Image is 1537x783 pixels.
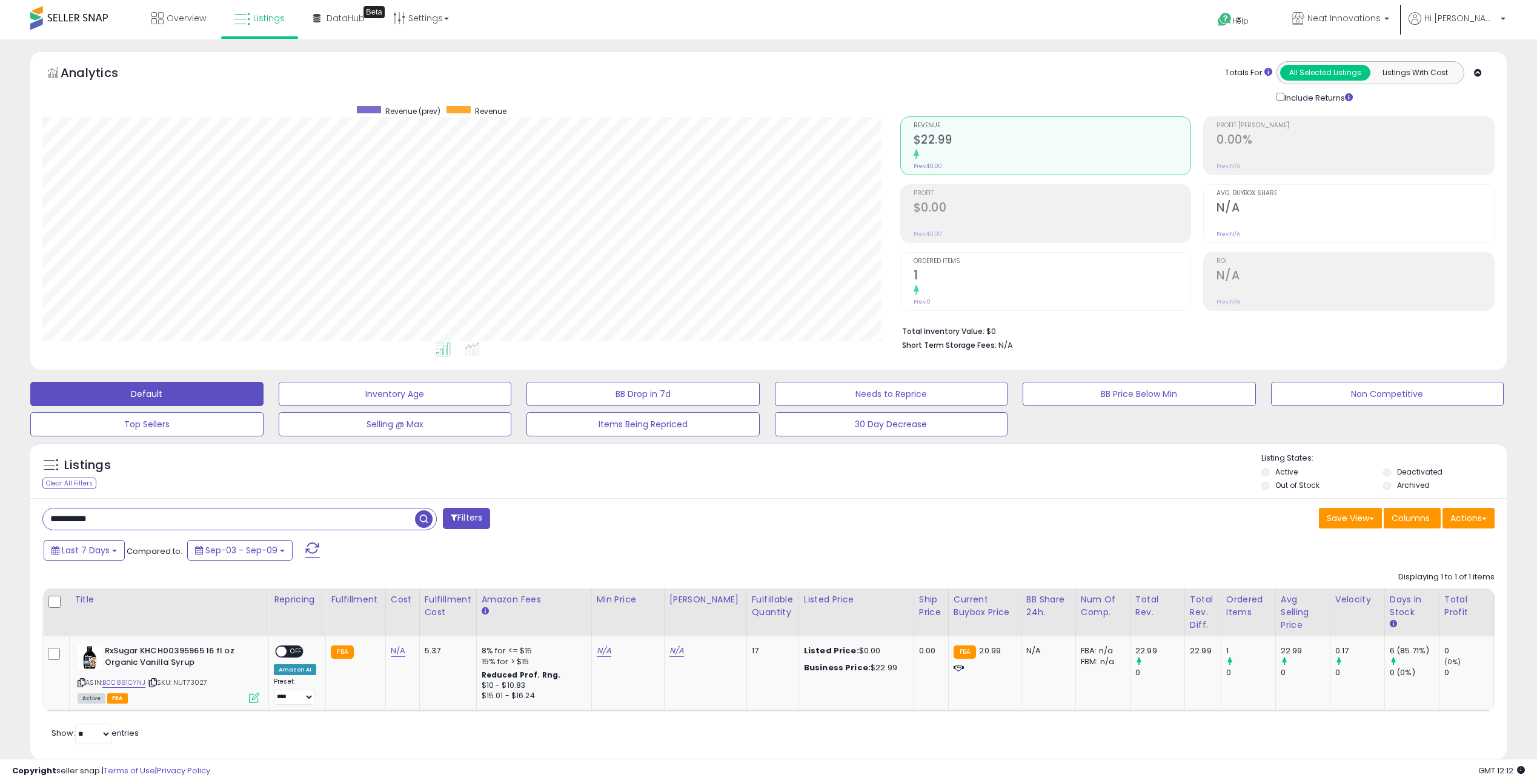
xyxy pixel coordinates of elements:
small: Prev: 0 [914,298,931,305]
button: Actions [1442,508,1495,528]
h2: 1 [914,268,1191,285]
small: FBA [954,645,976,659]
div: Totals For [1225,67,1272,79]
button: Inventory Age [279,382,512,406]
span: Revenue [914,122,1191,129]
span: Listings [253,12,285,24]
b: Listed Price: [804,645,859,656]
label: Out of Stock [1275,480,1320,490]
div: $22.99 [804,662,905,673]
div: 0 [1335,667,1384,678]
div: 22.99 [1135,645,1184,656]
button: Columns [1384,508,1441,528]
div: Ordered Items [1226,593,1270,619]
div: Include Returns [1267,90,1367,104]
div: 5.37 [425,645,467,656]
b: Business Price: [804,662,871,673]
small: Prev: N/A [1217,298,1240,305]
div: 15% for > $15 [482,656,582,667]
div: Velocity [1335,593,1379,606]
button: Save View [1319,508,1382,528]
span: Hi [PERSON_NAME] [1424,12,1497,24]
h2: N/A [1217,201,1494,217]
span: Compared to: [127,545,182,557]
div: 0 (0%) [1390,667,1439,678]
div: 6 (85.71%) [1390,645,1439,656]
button: Non Competitive [1271,382,1504,406]
b: Short Term Storage Fees: [902,340,997,350]
strong: Copyright [12,765,56,776]
div: 0 [1444,667,1493,678]
div: Repricing [274,593,320,606]
button: Default [30,382,264,406]
span: Ordered Items [914,258,1191,265]
a: Terms of Use [104,765,155,776]
div: Ship Price [919,593,943,619]
div: Amazon Fees [482,593,586,606]
span: ROI [1217,258,1494,265]
small: Prev: $0.00 [914,162,942,170]
div: 17 [752,645,789,656]
button: 30 Day Decrease [775,412,1008,436]
small: FBA [331,645,353,659]
span: Revenue (prev) [385,106,440,116]
span: Revenue [475,106,506,116]
a: N/A [391,645,405,657]
small: (0%) [1444,657,1461,667]
label: Archived [1397,480,1430,490]
span: Avg. Buybox Share [1217,190,1494,197]
h2: $0.00 [914,201,1191,217]
span: Show: entries [51,727,139,739]
h2: $22.99 [914,133,1191,149]
a: N/A [669,645,684,657]
button: Needs to Reprice [775,382,1008,406]
div: Current Buybox Price [954,593,1016,619]
span: 20.99 [979,645,1001,656]
div: BB Share 24h. [1026,593,1071,619]
label: Active [1275,467,1298,477]
span: OFF [287,647,306,657]
div: Avg Selling Price [1281,593,1325,631]
button: Top Sellers [30,412,264,436]
h5: Analytics [61,64,142,84]
button: BB Drop in 7d [526,382,760,406]
div: $0.00 [804,645,905,656]
button: Listings With Cost [1370,65,1460,81]
div: [PERSON_NAME] [669,593,742,606]
span: Columns [1392,512,1430,524]
b: Total Inventory Value: [902,326,984,336]
span: 2025-09-17 12:12 GMT [1478,765,1525,776]
a: B0C881CYNJ [102,678,145,688]
span: DataHub [327,12,365,24]
div: N/A [1026,645,1066,656]
b: Reduced Prof. Rng. [482,670,561,680]
div: Displaying 1 to 1 of 1 items [1398,571,1495,583]
div: Amazon AI [274,664,316,675]
span: Profit [914,190,1191,197]
span: FBA [107,693,128,704]
button: Last 7 Days [44,540,125,561]
small: Prev: N/A [1217,162,1240,170]
div: Preset: [274,678,316,705]
span: Overview [167,12,206,24]
span: Neat Innovations [1307,12,1381,24]
div: seller snap | | [12,765,210,777]
div: Fulfillment Cost [425,593,471,619]
div: 0.00 [919,645,939,656]
div: Days In Stock [1390,593,1434,619]
a: N/A [597,645,611,657]
button: BB Price Below Min [1023,382,1256,406]
div: Total Rev. Diff. [1190,593,1216,631]
div: 22.99 [1281,645,1330,656]
div: 0 [1281,667,1330,678]
div: ASIN: [78,645,259,702]
a: Privacy Policy [157,765,210,776]
button: All Selected Listings [1280,65,1370,81]
div: Total Profit [1444,593,1489,619]
div: 0 [1226,667,1275,678]
b: RxSugar KHCH00395965 16 fl oz Organic Vanilla Syrup [105,645,252,671]
div: Total Rev. [1135,593,1180,619]
h2: N/A [1217,268,1494,285]
button: Filters [443,508,490,529]
button: Sep-03 - Sep-09 [187,540,293,561]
